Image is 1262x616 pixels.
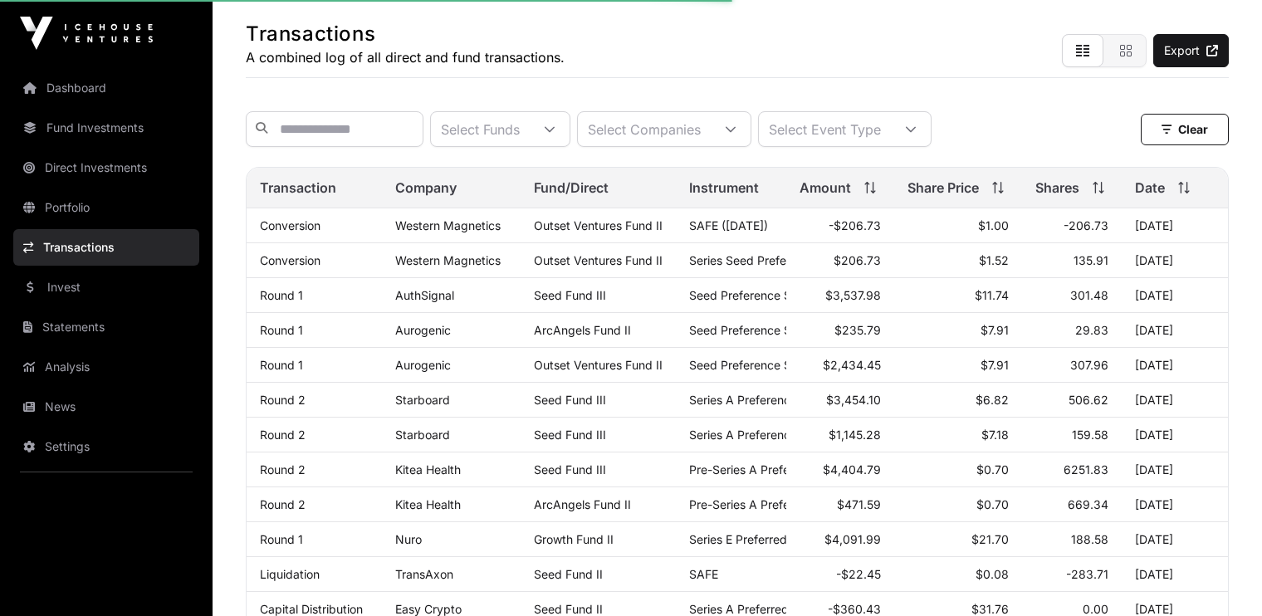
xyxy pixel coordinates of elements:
a: Nuro [395,532,422,546]
a: Round 2 [260,393,306,407]
a: Western Magnetics [395,253,501,267]
td: [DATE] [1122,278,1228,313]
a: TransAxon [395,567,453,581]
a: Capital Distribution [260,602,363,616]
span: Seed Preference Shares [689,323,821,337]
td: $3,537.98 [786,278,893,313]
span: $7.18 [981,428,1009,442]
span: Instrument [689,178,759,198]
a: Export [1153,34,1229,67]
span: Series A Preference Shares [689,393,838,407]
a: Analysis [13,349,199,385]
a: Round 1 [260,288,303,302]
span: -206.73 [1064,218,1108,232]
a: Direct Investments [13,149,199,186]
td: $4,404.79 [786,452,893,487]
img: Icehouse Ventures Logo [20,17,153,50]
a: Western Magnetics [395,218,501,232]
a: Starboard [395,393,450,407]
span: $31.76 [971,602,1009,616]
span: Series A Preference Shares [689,428,838,442]
a: Fund Investments [13,110,199,146]
td: [DATE] [1122,208,1228,243]
span: $1.52 [979,253,1009,267]
a: Growth Fund II [534,532,614,546]
a: Round 2 [260,497,306,511]
a: Outset Ventures Fund II [534,358,663,372]
span: $11.74 [975,288,1009,302]
td: $471.59 [786,487,893,522]
td: [DATE] [1122,522,1228,557]
a: Statements [13,309,199,345]
td: [DATE] [1122,383,1228,418]
span: SAFE ([DATE]) [689,218,768,232]
a: AuthSignal [395,288,454,302]
span: SAFE [689,567,718,581]
span: Series A Preferred Share [689,602,824,616]
a: Conversion [260,218,320,232]
span: Amount [800,178,851,198]
span: 307.96 [1070,358,1108,372]
span: $0.70 [976,497,1009,511]
span: 159.58 [1072,428,1108,442]
a: Seed Fund III [534,393,606,407]
td: -$206.73 [786,208,893,243]
a: News [13,389,199,425]
td: [DATE] [1122,487,1228,522]
a: Liquidation [260,567,320,581]
span: Pre-Series A Preference Shares [689,497,861,511]
span: -283.71 [1066,567,1108,581]
td: $2,434.45 [786,348,893,383]
div: Select Funds [431,112,530,146]
td: -$22.45 [786,557,893,592]
a: Portfolio [13,189,199,226]
td: $4,091.99 [786,522,893,557]
td: [DATE] [1122,452,1228,487]
span: $6.82 [976,393,1009,407]
span: Transaction [260,178,336,198]
span: 506.62 [1069,393,1108,407]
td: $3,454.10 [786,383,893,418]
a: Aurogenic [395,323,451,337]
span: $0.08 [976,567,1009,581]
span: Share Price [907,178,979,198]
a: Seed Fund II [534,567,603,581]
a: Kitea Health [395,497,461,511]
a: ArcAngels Fund II [534,497,631,511]
a: Starboard [395,428,450,442]
div: Select Companies [578,112,711,146]
span: 0.00 [1083,602,1108,616]
iframe: Chat Widget [1179,536,1262,616]
a: Round 2 [260,428,306,442]
td: [DATE] [1122,557,1228,592]
td: $235.79 [786,313,893,348]
td: [DATE] [1122,348,1228,383]
span: $1.00 [978,218,1009,232]
td: [DATE] [1122,418,1228,452]
a: Round 1 [260,323,303,337]
a: Aurogenic [395,358,451,372]
span: Seed Preference Shares [689,288,821,302]
span: Company [395,178,457,198]
span: Pre-Series A Preference Shares [689,462,861,477]
span: 135.91 [1074,253,1108,267]
td: $1,145.28 [786,418,893,452]
a: Outset Ventures Fund II [534,218,663,232]
span: Series Seed Preferred Stock [689,253,844,267]
a: Dashboard [13,70,199,106]
a: Conversion [260,253,320,267]
span: $7.91 [981,358,1009,372]
a: Settings [13,428,199,465]
a: Transactions [13,229,199,266]
a: Seed Fund II [534,602,603,616]
td: [DATE] [1122,313,1228,348]
span: Seed Preference Shares [689,358,821,372]
td: [DATE] [1122,243,1228,278]
a: Round 2 [260,462,306,477]
span: Series E Preferred Stock [689,532,822,546]
a: Invest [13,269,199,306]
span: Date [1135,178,1165,198]
span: Shares [1035,178,1079,198]
div: Select Event Type [759,112,891,146]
